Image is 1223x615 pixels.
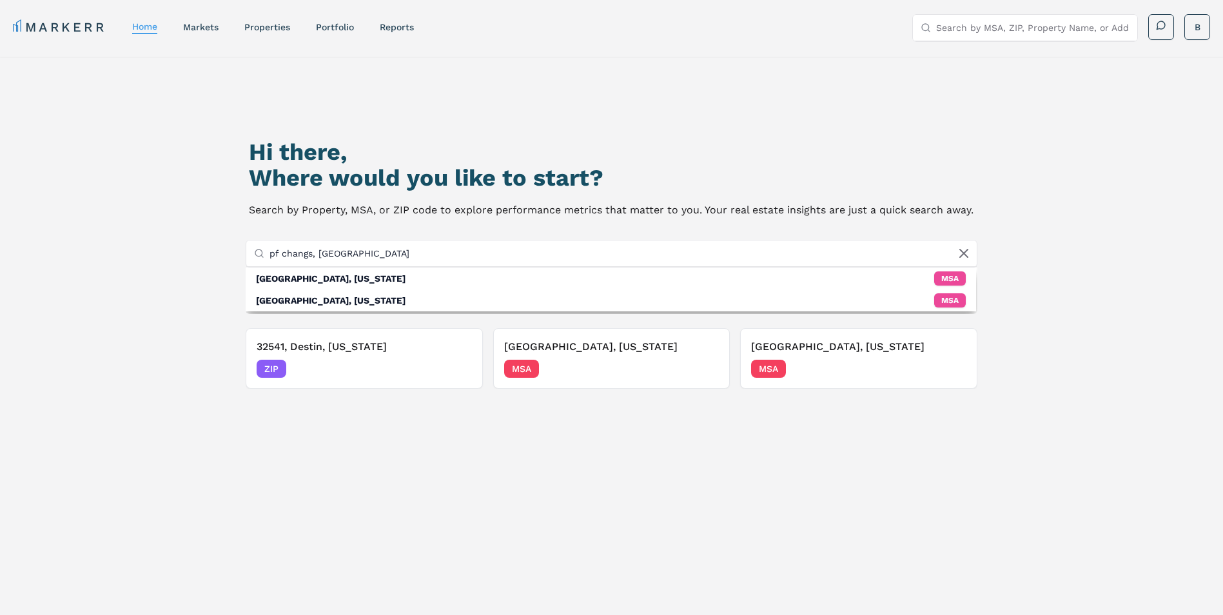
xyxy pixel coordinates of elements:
[257,360,286,378] span: ZIP
[244,22,290,32] a: properties
[751,360,786,378] span: MSA
[316,22,354,32] a: Portfolio
[690,362,719,375] span: [DATE]
[256,272,406,285] div: [GEOGRAPHIC_DATA], [US_STATE]
[443,362,472,375] span: [DATE]
[380,22,414,32] a: reports
[249,201,974,219] p: Search by Property, MSA, or ZIP code to explore performance metrics that matter to you. Your real...
[740,328,977,389] button: [GEOGRAPHIC_DATA], [US_STATE]MSA[DATE]
[246,268,977,289] div: MSA: San Diego, California
[934,293,966,307] div: MSA
[246,289,977,311] div: MSA: San Diego, Texas
[1184,14,1210,40] button: B
[934,271,966,286] div: MSA
[246,328,483,389] button: 32541, Destin, [US_STATE]ZIP[DATE]
[937,362,966,375] span: [DATE]
[183,22,219,32] a: markets
[249,165,974,191] h2: Where would you like to start?
[246,268,977,311] div: Suggestions
[936,15,1130,41] input: Search by MSA, ZIP, Property Name, or Address
[504,339,719,355] h3: [GEOGRAPHIC_DATA], [US_STATE]
[493,328,730,389] button: [GEOGRAPHIC_DATA], [US_STATE]MSA[DATE]
[256,294,406,307] div: [GEOGRAPHIC_DATA], [US_STATE]
[269,240,970,266] input: Search by MSA, ZIP, Property Name, or Address
[132,21,157,32] a: home
[13,18,106,36] a: MARKERR
[504,360,539,378] span: MSA
[249,139,974,165] h1: Hi there,
[751,339,966,355] h3: [GEOGRAPHIC_DATA], [US_STATE]
[257,339,472,355] h3: 32541, Destin, [US_STATE]
[1195,21,1200,34] span: B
